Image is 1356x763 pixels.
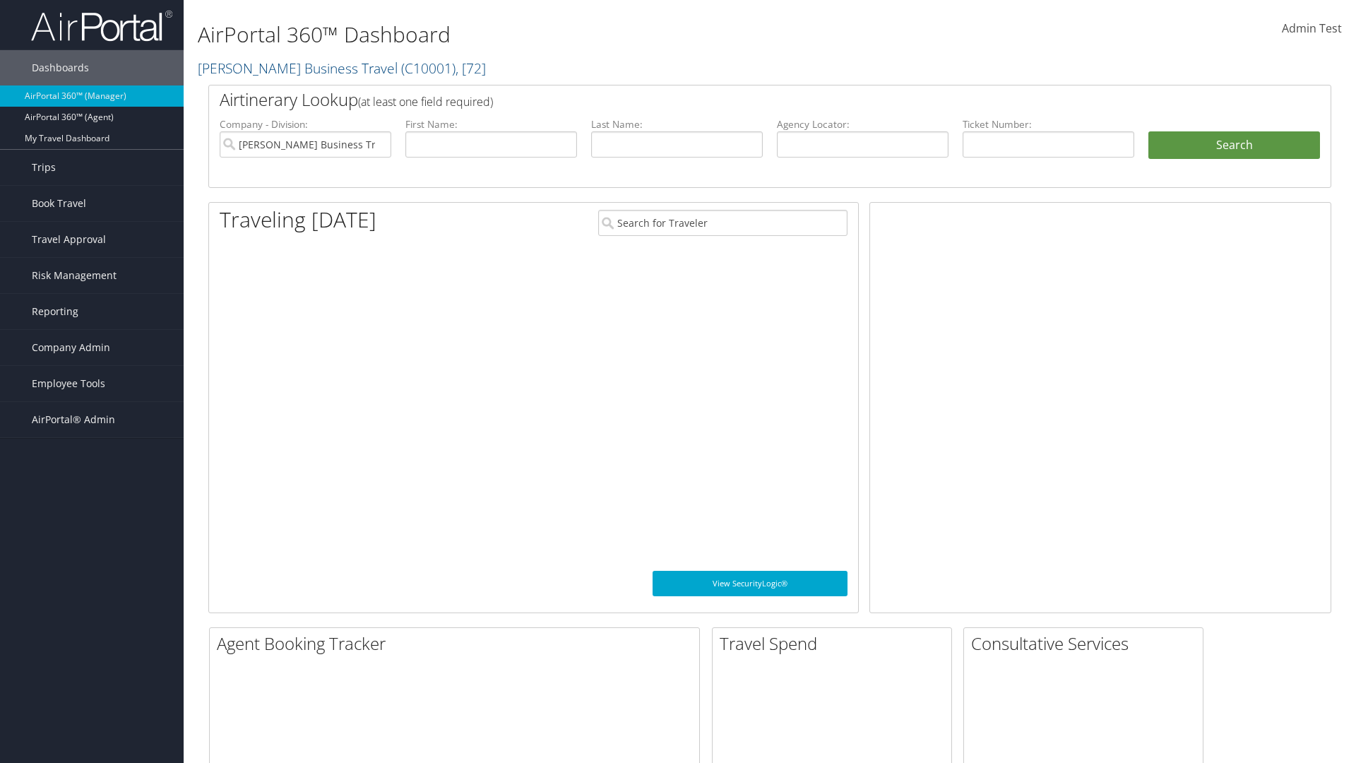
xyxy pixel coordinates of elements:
[32,366,105,401] span: Employee Tools
[598,210,847,236] input: Search for Traveler
[963,117,1134,131] label: Ticket Number:
[405,117,577,131] label: First Name:
[971,632,1203,656] h2: Consultative Services
[1282,20,1342,36] span: Admin Test
[32,50,89,85] span: Dashboards
[198,59,486,78] a: [PERSON_NAME] Business Travel
[720,632,951,656] h2: Travel Spend
[220,205,376,235] h1: Traveling [DATE]
[32,402,115,437] span: AirPortal® Admin
[32,186,86,221] span: Book Travel
[777,117,948,131] label: Agency Locator:
[32,330,110,365] span: Company Admin
[32,150,56,185] span: Trips
[591,117,763,131] label: Last Name:
[653,571,847,596] a: View SecurityLogic®
[358,94,493,110] span: (at least one field required)
[1148,131,1320,160] button: Search
[217,632,699,656] h2: Agent Booking Tracker
[32,258,117,293] span: Risk Management
[220,88,1227,112] h2: Airtinerary Lookup
[32,222,106,257] span: Travel Approval
[32,294,78,329] span: Reporting
[220,117,391,131] label: Company - Division:
[31,9,172,42] img: airportal-logo.png
[401,59,456,78] span: ( C10001 )
[1282,7,1342,51] a: Admin Test
[456,59,486,78] span: , [ 72 ]
[198,20,961,49] h1: AirPortal 360™ Dashboard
